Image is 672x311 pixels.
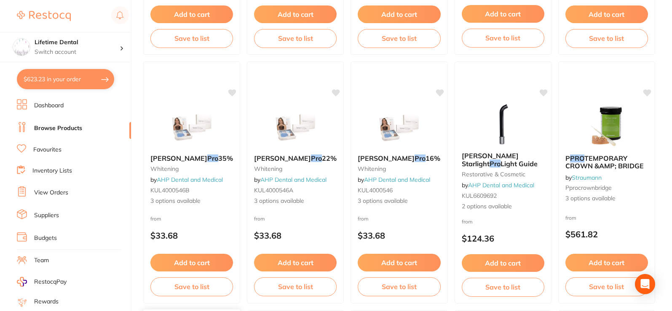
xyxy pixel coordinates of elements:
[150,154,233,162] b: Kulzer Venus White Pro 35%
[33,146,62,154] a: Favourites
[462,192,497,199] span: KUL6609692
[150,231,233,240] p: $33.68
[565,215,576,221] span: from
[570,154,584,162] em: PRO
[150,29,233,48] button: Save to list
[462,278,544,296] button: Save to list
[565,194,648,203] span: 3 options available
[254,154,311,162] span: [PERSON_NAME]
[17,69,114,89] button: $623.23 in your order
[164,106,219,148] img: Kulzer Venus White Pro 35%
[254,197,337,205] span: 3 options available
[565,277,648,296] button: Save to list
[34,278,67,286] span: RestocqPay
[635,274,655,294] div: Open Intercom Messenger
[462,29,544,47] button: Save to list
[358,29,440,48] button: Save to list
[254,154,337,162] b: Kulzer Venus White Pro 22%
[501,159,538,168] span: Light Guide
[34,298,59,306] a: Rewards
[150,5,233,23] button: Add to cart
[462,152,544,167] b: Kulzer Starlight Pro Light Guide
[150,165,233,172] small: whitening
[565,174,602,181] span: by
[358,254,440,271] button: Add to cart
[358,277,440,296] button: Save to list
[372,106,426,148] img: Kulzer Venus White Pro 16%
[462,5,544,23] button: Add to cart
[358,186,393,194] span: KUL4000546
[358,231,440,240] p: $33.68
[150,277,233,296] button: Save to list
[462,152,519,167] span: [PERSON_NAME] Starlight
[34,211,59,220] a: Suppliers
[415,154,426,162] em: Pro
[17,11,71,21] img: Restocq Logo
[17,277,67,287] a: RestocqPay
[358,154,440,162] b: Kulzer Venus White Pro 16%
[34,256,49,265] a: Team
[358,176,430,183] span: by
[268,106,323,148] img: Kulzer Venus White Pro 22%
[17,6,71,26] a: Restocq Logo
[35,38,120,47] h4: Lifetime Dental
[462,202,544,211] span: 2 options available
[17,277,27,287] img: RestocqPay
[150,215,161,222] span: from
[34,101,64,110] a: Dashboard
[358,154,415,162] span: [PERSON_NAME]
[254,277,337,296] button: Save to list
[34,124,82,133] a: Browse Products
[157,176,223,183] a: AHP Dental and Medical
[34,234,57,242] a: Budgets
[462,234,544,243] p: $124.36
[207,154,218,162] em: Pro
[476,103,530,145] img: Kulzer Starlight Pro Light Guide
[565,154,570,162] span: P
[218,154,233,162] span: 35%
[490,159,501,168] em: Pro
[150,186,190,194] span: KUL4000546B
[462,181,534,189] span: by
[358,197,440,205] span: 3 options available
[462,254,544,272] button: Add to cart
[565,5,648,23] button: Add to cart
[35,48,120,56] p: Switch account
[32,167,72,175] a: Inventory Lists
[358,165,440,172] small: whitening
[34,189,68,197] a: View Orders
[150,154,207,162] span: [PERSON_NAME]
[254,176,327,183] span: by
[254,165,337,172] small: whitening
[579,106,634,148] img: P PRO TEMPORARY CROWN &AMP; BRIDGE
[254,186,293,194] span: KUL4000546A
[565,154,648,170] b: P PRO TEMPORARY CROWN &AMP; BRIDGE
[565,29,648,48] button: Save to list
[260,176,327,183] a: AHP Dental and Medical
[322,154,337,162] span: 22%
[254,29,337,48] button: Save to list
[150,254,233,271] button: Add to cart
[462,218,473,225] span: from
[565,184,612,191] span: pprocrownbridge
[462,171,544,178] small: restorative & cosmetic
[565,229,648,239] p: $561.82
[150,197,233,205] span: 3 options available
[572,174,602,181] a: Straumann
[364,176,430,183] a: AHP Dental and Medical
[254,5,337,23] button: Add to cart
[254,231,337,240] p: $33.68
[358,5,440,23] button: Add to cart
[565,254,648,271] button: Add to cart
[150,176,223,183] span: by
[254,254,337,271] button: Add to cart
[254,215,265,222] span: from
[468,181,534,189] a: AHP Dental and Medical
[13,39,30,56] img: Lifetime Dental
[311,154,322,162] em: Pro
[358,215,369,222] span: from
[426,154,440,162] span: 16%
[565,154,644,170] span: TEMPORARY CROWN &AMP; BRIDGE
